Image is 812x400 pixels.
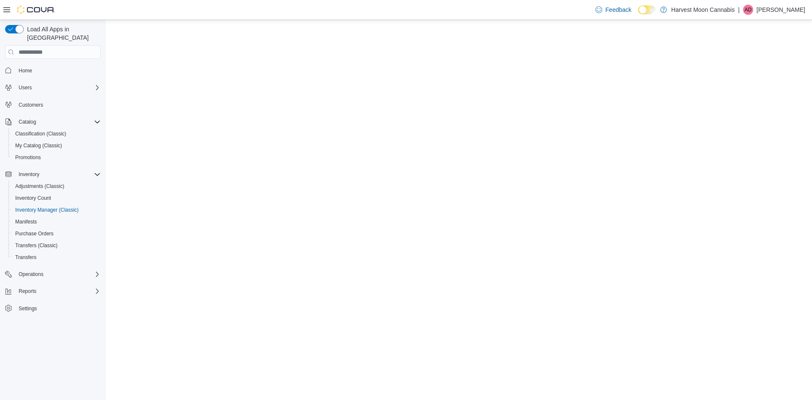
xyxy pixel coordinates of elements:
span: Settings [15,303,101,314]
img: Cova [17,6,55,14]
button: Catalog [2,116,104,128]
span: Adjustments (Classic) [12,181,101,191]
button: Purchase Orders [8,228,104,240]
a: My Catalog (Classic) [12,141,66,151]
span: Inventory Count [15,195,51,201]
span: My Catalog (Classic) [15,142,62,149]
span: Reports [19,288,36,295]
span: Transfers (Classic) [12,240,101,251]
a: Inventory Manager (Classic) [12,205,82,215]
span: Inventory [15,169,101,179]
button: Inventory [15,169,43,179]
button: Classification (Classic) [8,128,104,140]
span: Home [15,65,101,75]
button: Catalog [15,117,39,127]
button: Reports [15,286,40,296]
span: Transfers [12,252,101,262]
span: Users [15,83,101,93]
a: Transfers (Classic) [12,240,61,251]
span: Inventory Manager (Classic) [15,207,79,213]
span: Promotions [12,152,101,163]
button: Manifests [8,216,104,228]
button: Reports [2,285,104,297]
span: Transfers [15,254,36,261]
span: Operations [19,271,44,278]
span: AD [745,5,752,15]
button: Inventory Count [8,192,104,204]
span: Settings [19,305,37,312]
button: Home [2,64,104,76]
button: Inventory Manager (Classic) [8,204,104,216]
span: Feedback [606,6,631,14]
span: Inventory [19,171,39,178]
span: Manifests [12,217,101,227]
span: Inventory Manager (Classic) [12,205,101,215]
p: [PERSON_NAME] [757,5,805,15]
button: Operations [15,269,47,279]
a: Customers [15,100,47,110]
a: Settings [15,303,40,314]
button: Customers [2,99,104,111]
a: Inventory Count [12,193,55,203]
span: Customers [15,99,101,110]
span: Catalog [15,117,101,127]
span: Inventory Count [12,193,101,203]
p: Harvest Moon Cannabis [671,5,735,15]
button: My Catalog (Classic) [8,140,104,152]
span: Home [19,67,32,74]
input: Dark Mode [638,6,656,14]
span: Adjustments (Classic) [15,183,64,190]
button: Users [15,83,35,93]
button: Promotions [8,152,104,163]
span: Promotions [15,154,41,161]
span: Reports [15,286,101,296]
a: Purchase Orders [12,229,57,239]
button: Adjustments (Classic) [8,180,104,192]
div: Andy Downing [743,5,753,15]
span: Purchase Orders [15,230,54,237]
button: Users [2,82,104,94]
a: Manifests [12,217,40,227]
span: Classification (Classic) [15,130,66,137]
p: | [738,5,740,15]
span: Users [19,84,32,91]
span: Customers [19,102,43,108]
button: Operations [2,268,104,280]
button: Transfers (Classic) [8,240,104,251]
span: Purchase Orders [12,229,101,239]
button: Transfers [8,251,104,263]
a: Home [15,66,36,76]
span: My Catalog (Classic) [12,141,101,151]
span: Classification (Classic) [12,129,101,139]
nav: Complex example [5,61,101,337]
a: Promotions [12,152,44,163]
button: Settings [2,302,104,314]
span: Operations [15,269,101,279]
span: Transfers (Classic) [15,242,58,249]
span: Catalog [19,119,36,125]
a: Transfers [12,252,40,262]
button: Inventory [2,168,104,180]
span: Load All Apps in [GEOGRAPHIC_DATA] [24,25,101,42]
a: Adjustments (Classic) [12,181,68,191]
span: Manifests [15,218,37,225]
a: Feedback [592,1,635,18]
a: Classification (Classic) [12,129,70,139]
